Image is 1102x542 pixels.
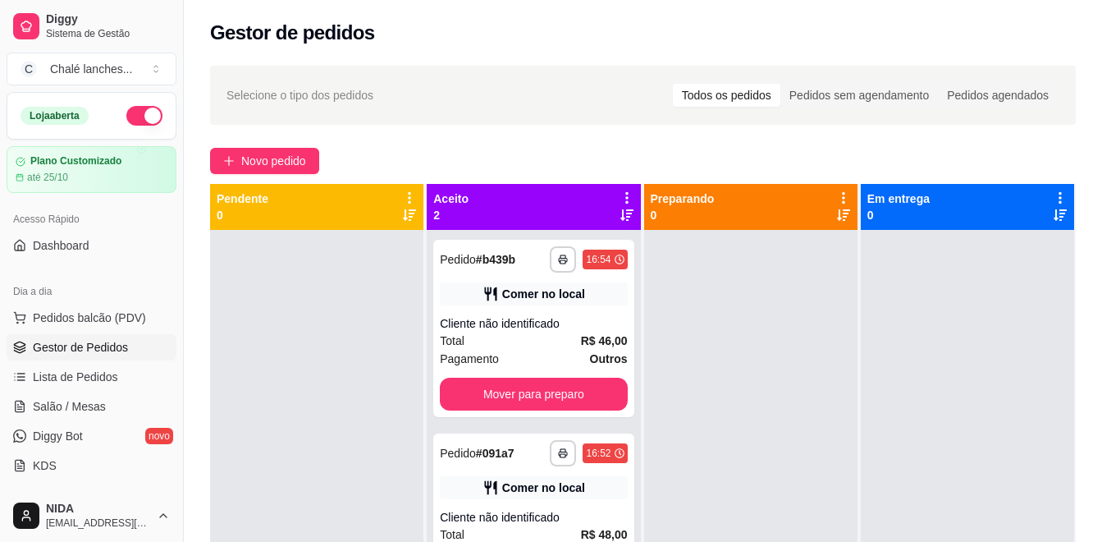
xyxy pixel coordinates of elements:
[7,305,176,331] button: Pedidos balcão (PDV)
[7,364,176,390] a: Lista de Pedidos
[938,84,1058,107] div: Pedidos agendados
[46,517,150,530] span: [EMAIL_ADDRESS][DOMAIN_NAME]
[50,61,132,77] div: Chalé lanches ...
[440,378,627,411] button: Mover para preparo
[223,155,235,167] span: plus
[586,447,610,460] div: 16:52
[440,350,499,368] span: Pagamento
[7,232,176,259] a: Dashboard
[7,496,176,535] button: NIDA[EMAIL_ADDRESS][DOMAIN_NAME]
[7,146,176,193] a: Plano Customizadoaté 25/10
[502,480,585,496] div: Comer no local
[30,155,121,168] article: Plano Customizado
[33,369,118,385] span: Lista de Pedidos
[867,207,930,223] p: 0
[476,253,515,266] strong: # b439b
[217,207,268,223] p: 0
[241,152,306,170] span: Novo pedido
[33,310,146,326] span: Pedidos balcão (PDV)
[440,332,464,350] span: Total
[33,339,128,356] span: Gestor de Pedidos
[7,334,176,361] a: Gestor de Pedidos
[581,528,628,541] strong: R$ 48,00
[27,171,68,184] article: até 25/10
[581,334,628,347] strong: R$ 46,00
[440,253,476,266] span: Pedido
[7,452,176,479] a: KDS
[7,423,176,449] a: Diggy Botnovo
[7,206,176,232] div: Acesso Rápido
[651,207,715,223] p: 0
[226,86,373,104] span: Selecione o tipo dos pedidos
[590,352,628,365] strong: Outros
[440,509,627,526] div: Cliente não identificado
[780,84,938,107] div: Pedidos sem agendamento
[433,191,469,207] p: Aceito
[7,278,176,305] div: Dia a dia
[7,53,176,85] button: Select a team
[440,315,627,332] div: Cliente não identificado
[476,447,514,460] strong: # 091a7
[651,191,715,207] p: Preparando
[33,457,57,474] span: KDS
[7,393,176,420] a: Salão / Mesas
[210,148,319,174] button: Novo pedido
[21,107,89,125] div: Loja aberta
[33,398,106,415] span: Salão / Mesas
[502,286,585,302] div: Comer no local
[7,7,176,46] a: DiggySistema de Gestão
[46,12,170,27] span: Diggy
[433,207,469,223] p: 2
[586,253,610,266] div: 16:54
[33,237,89,254] span: Dashboard
[867,191,930,207] p: Em entrega
[46,502,150,517] span: NIDA
[217,191,268,207] p: Pendente
[21,61,37,77] span: C
[33,428,83,444] span: Diggy Bot
[210,20,375,46] h2: Gestor de pedidos
[673,84,780,107] div: Todos os pedidos
[440,447,476,460] span: Pedido
[126,106,162,126] button: Alterar Status
[46,27,170,40] span: Sistema de Gestão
